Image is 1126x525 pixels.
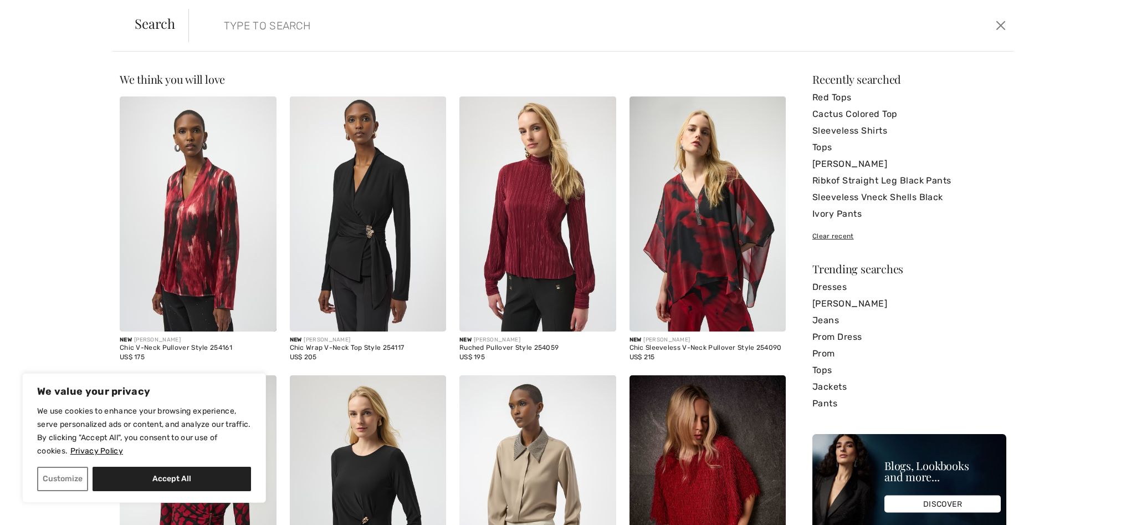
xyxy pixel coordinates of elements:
div: Clear recent [812,231,1006,241]
img: Chic V-Neck Pullover Style 254161. Black/red [120,96,277,332]
span: US$ 215 [629,353,655,361]
a: [PERSON_NAME] [812,295,1006,312]
div: Blogs, Lookbooks and more... [884,460,1001,482]
button: Close [992,17,1009,34]
span: US$ 175 [120,353,145,361]
p: We value your privacy [37,385,251,398]
div: Trending searches [812,263,1006,274]
div: [PERSON_NAME] [459,336,616,344]
a: Ribkof Straight Leg Black Pants [812,172,1006,189]
a: Prom Dress [812,329,1006,345]
span: New [290,337,302,343]
div: [PERSON_NAME] [120,336,277,344]
span: We think you will love [120,72,225,86]
span: New [120,337,132,343]
a: Red Tops [812,89,1006,106]
div: DISCOVER [884,496,1001,513]
div: Ruched Pullover Style 254059 [459,344,616,352]
span: US$ 205 [290,353,317,361]
img: Chic Sleeveless V-Neck Pullover Style 254090. Black/red [629,96,786,332]
div: Chic V-Neck Pullover Style 254161 [120,344,277,352]
span: US$ 195 [459,353,485,361]
a: Pants [812,395,1006,412]
a: Jackets [812,379,1006,395]
span: Chat [26,8,49,18]
a: Sleeveless Vneck Shells Black [812,189,1006,206]
a: Prom [812,345,1006,362]
span: New [629,337,642,343]
div: We value your privacy [22,373,266,503]
a: Sleeveless Shirts [812,123,1006,139]
a: Ivory Pants [812,206,1006,222]
p: We use cookies to enhance your browsing experience, serve personalized ads or content, and analyz... [37,405,251,458]
span: Search [135,17,175,30]
div: [PERSON_NAME] [629,336,786,344]
a: Cactus Colored Top [812,106,1006,123]
span: New [459,337,472,343]
div: Chic Sleeveless V-Neck Pullover Style 254090 [629,344,786,352]
a: Privacy Policy [70,446,124,456]
a: Jeans [812,312,1006,329]
button: Accept All [93,467,251,491]
a: Tops [812,139,1006,156]
img: Chic Wrap V-Neck Top Style 254117. Deep cherry [290,96,447,332]
img: Ruched Pullover Style 254059. Burgundy [459,96,616,332]
a: [PERSON_NAME] [812,156,1006,172]
div: Recently searched [812,74,1006,85]
button: Customize [37,467,88,491]
div: Chic Wrap V-Neck Top Style 254117 [290,344,447,352]
a: Dresses [812,279,1006,295]
input: TYPE TO SEARCH [216,9,798,42]
div: [PERSON_NAME] [290,336,447,344]
a: Tops [812,362,1006,379]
